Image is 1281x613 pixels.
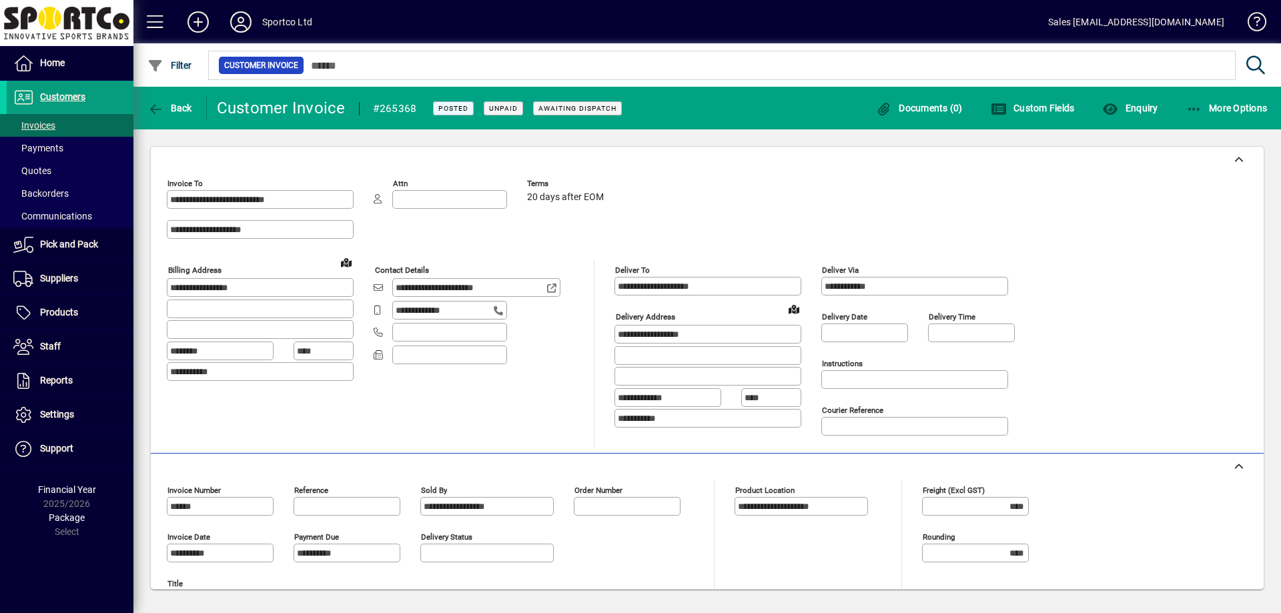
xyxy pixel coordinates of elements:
[224,59,298,72] span: Customer Invoice
[1186,103,1268,113] span: More Options
[177,10,220,34] button: Add
[40,341,61,352] span: Staff
[40,239,98,249] span: Pick and Pack
[987,96,1078,120] button: Custom Fields
[7,137,133,159] a: Payments
[7,159,133,182] a: Quotes
[147,103,192,113] span: Back
[7,182,133,205] a: Backorders
[1183,96,1271,120] button: More Options
[217,97,346,119] div: Customer Invoice
[167,579,183,588] mat-label: Title
[527,179,607,188] span: Terms
[40,307,78,318] span: Products
[7,432,133,466] a: Support
[822,359,863,368] mat-label: Instructions
[1102,103,1158,113] span: Enquiry
[421,532,472,542] mat-label: Delivery status
[13,143,63,153] span: Payments
[527,192,604,203] span: 20 days after EOM
[167,179,203,188] mat-label: Invoice To
[1099,96,1161,120] button: Enquiry
[49,512,85,523] span: Package
[40,375,73,386] span: Reports
[294,532,339,542] mat-label: Payment due
[262,11,312,33] div: Sportco Ltd
[167,486,221,495] mat-label: Invoice number
[574,486,622,495] mat-label: Order number
[393,179,408,188] mat-label: Attn
[7,47,133,80] a: Home
[923,486,985,495] mat-label: Freight (excl GST)
[147,60,192,71] span: Filter
[38,484,96,495] span: Financial Year
[144,96,195,120] button: Back
[822,265,859,275] mat-label: Deliver via
[294,486,328,495] mat-label: Reference
[40,443,73,454] span: Support
[13,165,51,176] span: Quotes
[373,98,417,119] div: #265368
[538,104,616,113] span: Awaiting Dispatch
[783,298,805,320] a: View on map
[1238,3,1264,46] a: Knowledge Base
[336,251,357,273] a: View on map
[7,296,133,330] a: Products
[438,104,468,113] span: Posted
[7,330,133,364] a: Staff
[40,57,65,68] span: Home
[7,398,133,432] a: Settings
[822,312,867,322] mat-label: Delivery date
[133,96,207,120] app-page-header-button: Back
[13,120,55,131] span: Invoices
[421,486,447,495] mat-label: Sold by
[220,10,262,34] button: Profile
[615,265,650,275] mat-label: Deliver To
[40,273,78,283] span: Suppliers
[991,103,1075,113] span: Custom Fields
[923,532,955,542] mat-label: Rounding
[40,91,85,102] span: Customers
[7,205,133,227] a: Communications
[1048,11,1224,33] div: Sales [EMAIL_ADDRESS][DOMAIN_NAME]
[7,228,133,261] a: Pick and Pack
[929,312,975,322] mat-label: Delivery time
[735,486,795,495] mat-label: Product location
[7,114,133,137] a: Invoices
[873,96,966,120] button: Documents (0)
[40,409,74,420] span: Settings
[489,104,518,113] span: Unpaid
[144,53,195,77] button: Filter
[13,188,69,199] span: Backorders
[13,211,92,221] span: Communications
[167,532,210,542] mat-label: Invoice date
[7,364,133,398] a: Reports
[876,103,963,113] span: Documents (0)
[7,262,133,295] a: Suppliers
[822,406,883,415] mat-label: Courier Reference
